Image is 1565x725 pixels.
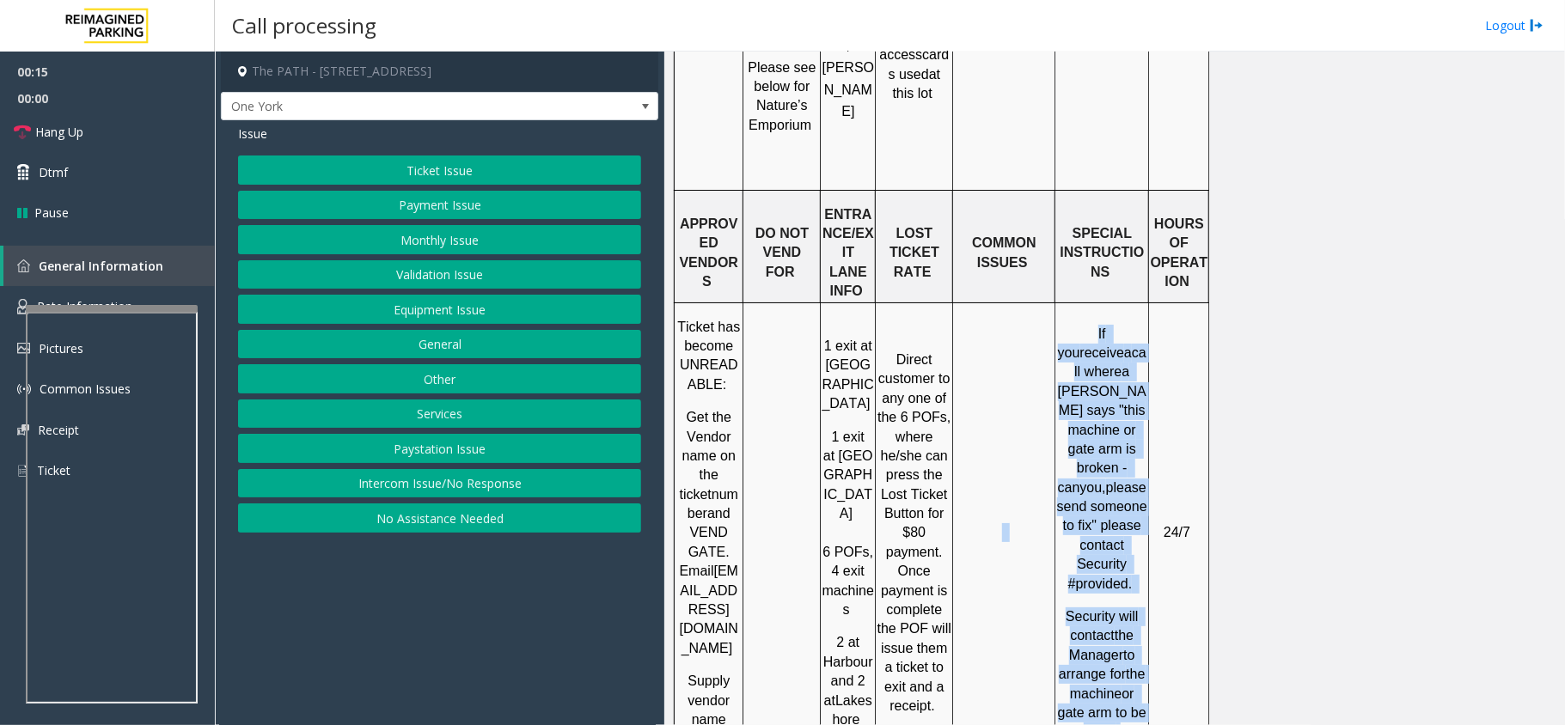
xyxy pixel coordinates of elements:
[39,163,68,181] span: Dtmf
[238,295,641,324] button: Equipment Issue
[238,225,641,254] button: Monthly Issue
[822,545,877,617] span: 6 POFs, 4 exit machines
[748,60,820,132] span: Please see below for Nature’s Emporium
[39,258,163,274] span: General Information
[688,487,738,521] span: number
[1164,525,1190,539] span: 24/7
[680,320,744,392] span: has become UNREADABLE:
[238,260,641,289] button: Validation Issue
[1485,16,1544,34] a: Logout
[34,204,69,222] span: Pause
[822,338,877,411] span: 1 exit at [GEOGRAPHIC_DATA]
[889,47,950,81] span: cards used
[1057,480,1151,591] span: please send someone to fix" please contact Security #provided.
[1124,345,1132,360] span: a
[222,93,571,120] span: One York
[680,564,738,655] span: [EMAIL_ADDRESS][DOMAIN_NAME]
[822,207,874,299] span: ENTRANCE/EXIT LANE INFO
[1060,226,1144,279] span: SPECIAL INSTRUCTIONS
[1058,364,1149,494] span: a [PERSON_NAME] says "this machine or gate arm is broken - can
[238,399,641,429] button: Services
[680,506,735,578] span: and VEND GATE. Email
[17,382,31,396] img: 'icon'
[931,698,934,713] span: .
[238,469,641,498] button: Intercom Issue/No Response
[1530,16,1544,34] img: logout
[238,364,641,393] button: Other
[221,52,658,92] h4: The PATH - [STREET_ADDRESS]
[680,410,740,502] span: Get the Vendor name on the ticket
[972,235,1040,269] span: COMMON ISSUES
[35,123,83,141] span: Hang Up
[238,191,641,220] button: Payment Issue
[1069,628,1138,661] span: the Manager
[238,155,641,185] button: Ticket Issue
[238,434,641,463] button: Paystation Issue
[238,503,641,533] button: No Assistance Needed
[1070,667,1149,700] span: the machine
[17,299,28,314] img: 'icon'
[17,463,28,478] img: 'icon'
[680,216,738,289] span: APPROVED VENDORS
[17,424,29,436] img: 'icon'
[17,259,30,272] img: 'icon'
[823,430,873,521] span: 1 exit at [GEOGRAPHIC_DATA]
[1066,609,1142,643] span: Security will contact
[238,330,641,359] button: General
[37,298,132,314] span: Rate Information
[223,4,385,46] h3: Call processing
[1080,480,1106,495] span: you,
[823,635,877,707] span: 2 at Harbour and 2 at
[889,226,943,279] span: LOST TICKET RATE
[1150,216,1207,289] span: HOURS OF OPERATION
[677,320,714,334] span: Ticket
[3,246,215,286] a: General Information
[238,125,267,143] span: Issue
[877,352,956,713] span: Direct customer to any one of the 6 POFs, where he/she can press the Lost Ticket Button for $80 p...
[17,343,30,354] img: 'icon'
[755,226,813,279] span: DO NOT VEND FOR
[1080,345,1125,360] span: receive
